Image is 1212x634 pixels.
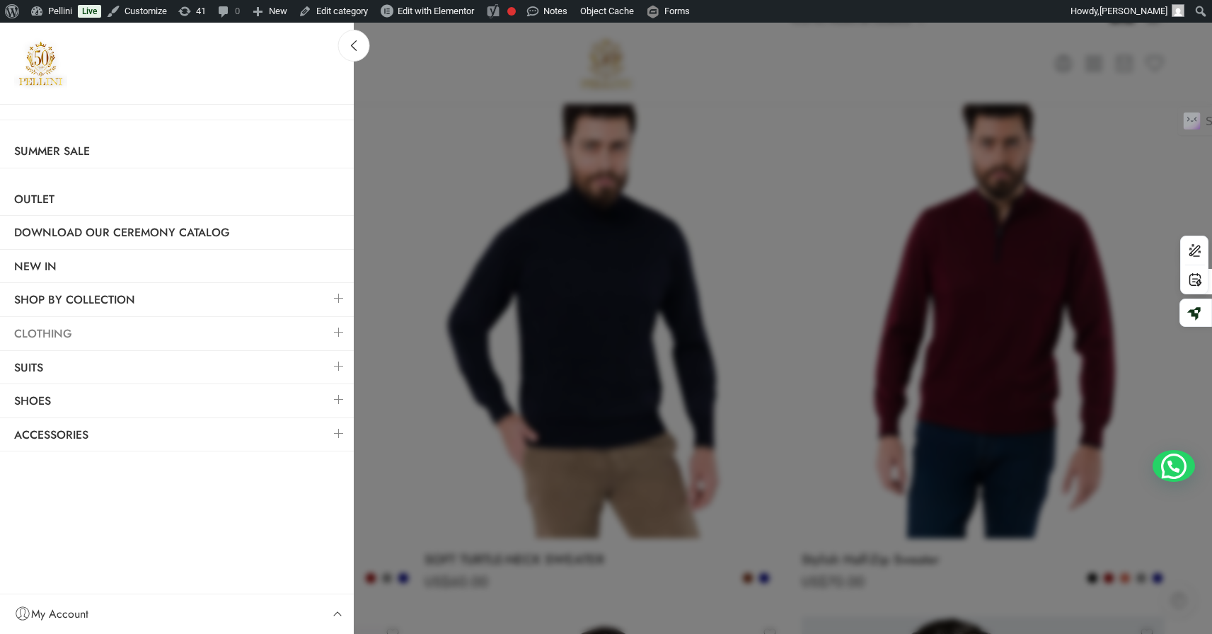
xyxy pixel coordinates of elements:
div: Needs improvement [507,7,516,16]
span: [PERSON_NAME] [1100,6,1167,16]
a: Pellini - [14,37,67,90]
img: Pellini [14,37,67,90]
a: Live [78,5,101,18]
span: Edit with Elementor [398,6,474,16]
